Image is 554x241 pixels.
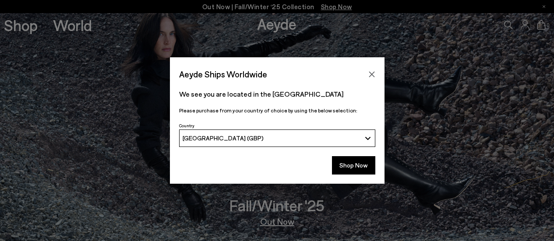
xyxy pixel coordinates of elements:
[365,68,378,81] button: Close
[179,66,267,82] span: Aeyde Ships Worldwide
[332,156,375,175] button: Shop Now
[179,89,375,99] p: We see you are located in the [GEOGRAPHIC_DATA]
[179,106,375,115] p: Please purchase from your country of choice by using the below selection:
[179,123,194,128] span: Country
[183,134,264,142] span: [GEOGRAPHIC_DATA] (GBP)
